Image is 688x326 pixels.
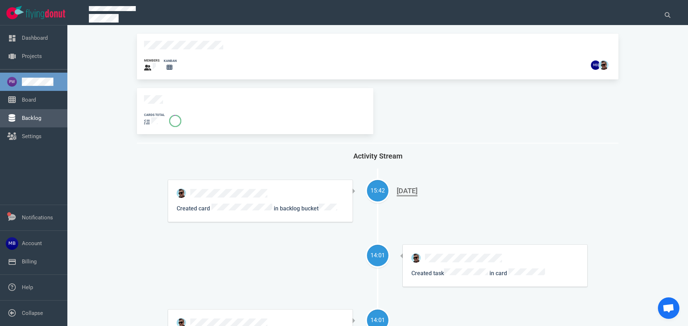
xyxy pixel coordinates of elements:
a: Projects [22,53,42,59]
div: members [144,58,159,63]
img: 26 [591,60,600,70]
a: Notifications [22,214,53,221]
a: Dashboard [22,35,48,41]
span: in backlog bucket [274,205,337,212]
img: Flying Donut text logo [26,9,65,19]
p: Created task [411,268,579,278]
div: kanban [164,59,177,63]
span: in card [488,270,545,277]
div: cards total [144,113,165,117]
a: Board [22,97,36,103]
div: Open de chat [658,297,679,319]
img: 26 [177,189,186,198]
div: 15:42 [367,186,388,195]
a: Help [22,284,33,291]
a: Collapse [22,310,43,316]
a: Account [22,240,42,247]
a: Settings [22,133,42,140]
span: Activity Stream [353,152,402,160]
a: Backlog [22,115,41,121]
a: Billing [22,258,37,265]
div: 14:01 [367,316,388,325]
img: 26 [599,60,608,70]
div: [DATE] [397,186,417,196]
img: 26 [411,253,421,263]
div: 14:01 [367,251,388,260]
p: Created card [177,204,344,213]
a: members [144,58,159,72]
